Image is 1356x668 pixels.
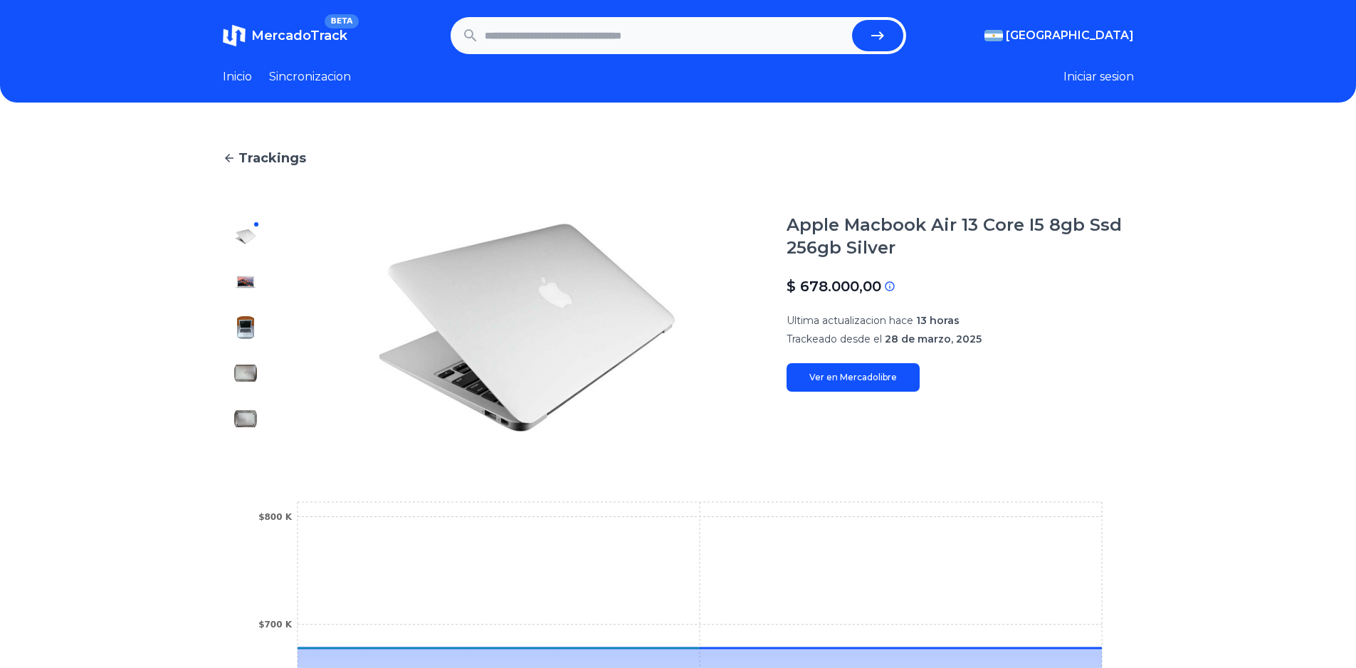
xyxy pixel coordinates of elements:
[1006,27,1134,44] span: [GEOGRAPHIC_DATA]
[984,30,1003,41] img: Argentina
[258,620,293,630] tspan: $700 K
[1063,68,1134,85] button: Iniciar sesion
[269,68,351,85] a: Sincronizacion
[787,333,882,345] span: Trackeado desde el
[787,214,1134,259] h1: Apple Macbook Air 13 Core I5 8gb Ssd 256gb Silver
[238,148,306,168] span: Trackings
[916,314,960,327] span: 13 horas
[325,14,358,28] span: BETA
[885,333,982,345] span: 28 de marzo, 2025
[787,363,920,392] a: Ver en Mercadolibre
[234,362,257,385] img: Apple Macbook Air 13 Core I5 8gb Ssd 256gb Silver
[234,225,257,248] img: Apple Macbook Air 13 Core I5 8gb Ssd 256gb Silver
[984,27,1134,44] button: [GEOGRAPHIC_DATA]
[787,276,881,296] p: $ 678.000,00
[223,68,252,85] a: Inicio
[297,214,758,442] img: Apple Macbook Air 13 Core I5 8gb Ssd 256gb Silver
[234,407,257,430] img: Apple Macbook Air 13 Core I5 8gb Ssd 256gb Silver
[234,271,257,293] img: Apple Macbook Air 13 Core I5 8gb Ssd 256gb Silver
[258,512,293,522] tspan: $800 K
[787,314,913,327] span: Ultima actualizacion hace
[223,24,347,47] a: MercadoTrackBETA
[223,24,246,47] img: MercadoTrack
[234,316,257,339] img: Apple Macbook Air 13 Core I5 8gb Ssd 256gb Silver
[223,148,1134,168] a: Trackings
[251,28,347,43] span: MercadoTrack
